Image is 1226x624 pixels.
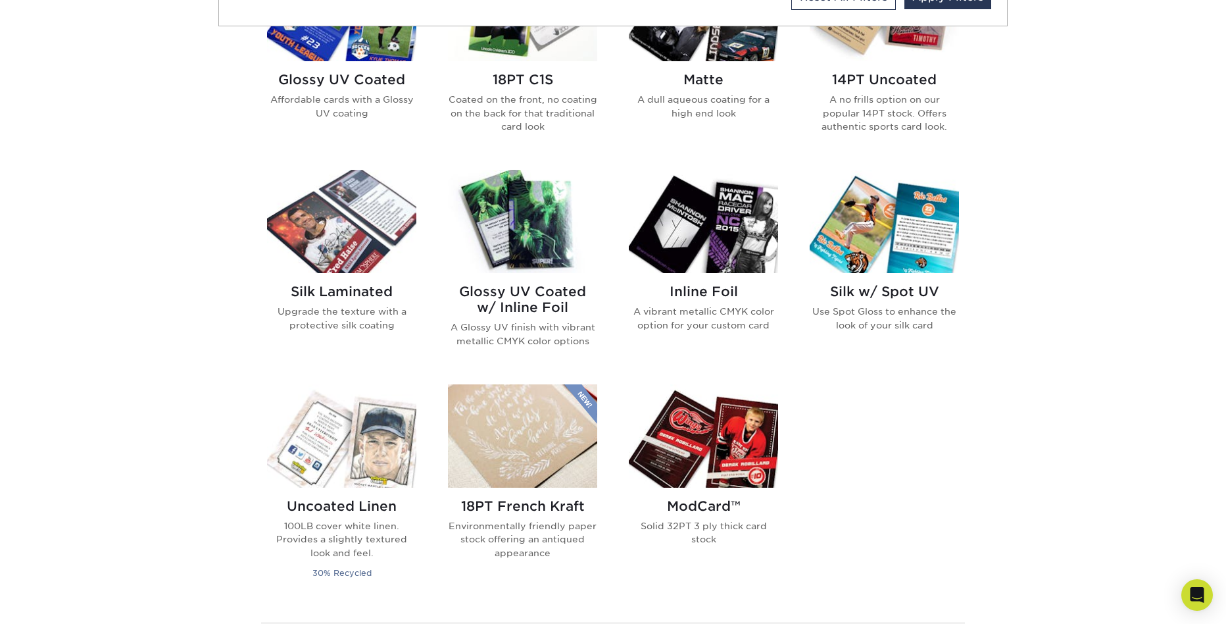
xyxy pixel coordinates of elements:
a: ModCard™ Trading Cards ModCard™ Solid 32PT 3 ply thick card stock [629,384,778,596]
p: Upgrade the texture with a protective silk coating [267,305,416,332]
a: Inline Foil Trading Cards Inline Foil A vibrant metallic CMYK color option for your custom card [629,170,778,369]
img: Silk Laminated Trading Cards [267,170,416,273]
h2: ModCard™ [629,498,778,514]
img: ModCard™ Trading Cards [629,384,778,488]
h2: 14PT Uncoated [810,72,959,88]
p: A Glossy UV finish with vibrant metallic CMYK color options [448,321,597,348]
a: Silk Laminated Trading Cards Silk Laminated Upgrade the texture with a protective silk coating [267,170,416,369]
h2: Matte [629,72,778,88]
p: A vibrant metallic CMYK color option for your custom card [629,305,778,332]
div: Open Intercom Messenger [1181,579,1213,611]
img: Inline Foil Trading Cards [629,170,778,273]
h2: Glossy UV Coated w/ Inline Foil [448,284,597,315]
img: Uncoated Linen Trading Cards [267,384,416,488]
a: 18PT French Kraft Trading Cards 18PT French Kraft Environmentally friendly paper stock offering a... [448,384,597,596]
p: Solid 32PT 3 ply thick card stock [629,519,778,546]
small: 30% Recycled [312,568,372,578]
a: Uncoated Linen Trading Cards Uncoated Linen 100LB cover white linen. Provides a slightly textured... [267,384,416,596]
p: A dull aqueous coating for a high end look [629,93,778,120]
p: A no frills option on our popular 14PT stock. Offers authentic sports card look. [810,93,959,133]
a: Silk w/ Spot UV Trading Cards Silk w/ Spot UV Use Spot Gloss to enhance the look of your silk card [810,170,959,369]
p: Coated on the front, no coating on the back for that traditional card look [448,93,597,133]
h2: 18PT French Kraft [448,498,597,514]
h2: Uncoated Linen [267,498,416,514]
p: 100LB cover white linen. Provides a slightly textured look and feel. [267,519,416,559]
h2: Silk w/ Spot UV [810,284,959,299]
p: Affordable cards with a Glossy UV coating [267,93,416,120]
img: New Product [564,384,597,424]
p: Environmentally friendly paper stock offering an antiqued appearance [448,519,597,559]
img: Glossy UV Coated w/ Inline Foil Trading Cards [448,170,597,273]
h2: 18PT C1S [448,72,597,88]
h2: Glossy UV Coated [267,72,416,88]
a: Glossy UV Coated w/ Inline Foil Trading Cards Glossy UV Coated w/ Inline Foil A Glossy UV finish ... [448,170,597,369]
p: Use Spot Gloss to enhance the look of your silk card [810,305,959,332]
h2: Inline Foil [629,284,778,299]
img: 18PT French Kraft Trading Cards [448,384,597,488]
h2: Silk Laminated [267,284,416,299]
img: Silk w/ Spot UV Trading Cards [810,170,959,273]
